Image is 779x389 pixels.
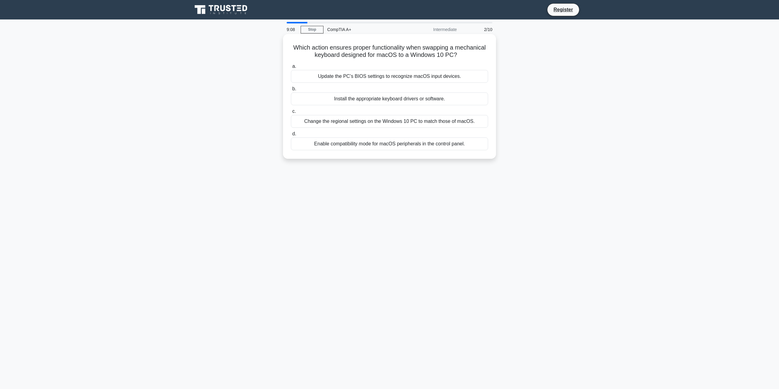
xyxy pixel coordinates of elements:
[291,92,488,105] div: Install the appropriate keyboard drivers or software.
[460,23,496,36] div: 2/10
[291,115,488,128] div: Change the regional settings on the Windows 10 PC to match those of macOS.
[292,109,296,114] span: c.
[291,70,488,83] div: Update the PC’s BIOS settings to recognize macOS input devices.
[301,26,323,33] a: Stop
[292,86,296,91] span: b.
[283,23,301,36] div: 9:08
[323,23,407,36] div: CompTIA A+
[291,137,488,150] div: Enable compatibility mode for macOS peripherals in the control panel.
[407,23,460,36] div: Intermediate
[550,6,577,13] a: Register
[292,131,296,136] span: d.
[292,64,296,69] span: a.
[290,44,489,59] h5: Which action ensures proper functionality when swapping a mechanical keyboard designed for macOS ...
